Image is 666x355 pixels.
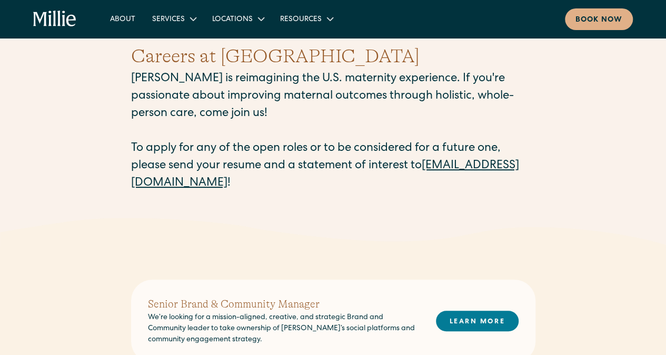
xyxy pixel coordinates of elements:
[102,10,144,27] a: About
[144,10,204,27] div: Services
[436,311,519,331] a: LEARN MORE
[33,11,76,27] a: home
[565,8,633,30] a: Book now
[280,14,322,25] div: Resources
[131,42,535,71] h1: Careers at [GEOGRAPHIC_DATA]
[148,296,419,312] h2: Senior Brand & Community Manager
[131,71,535,193] p: [PERSON_NAME] is reimagining the U.S. maternity experience. If you're passionate about improving ...
[204,10,272,27] div: Locations
[152,14,185,25] div: Services
[212,14,253,25] div: Locations
[272,10,341,27] div: Resources
[575,15,622,26] div: Book now
[148,312,419,346] p: We’re looking for a mission-aligned, creative, and strategic Brand and Community leader to take o...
